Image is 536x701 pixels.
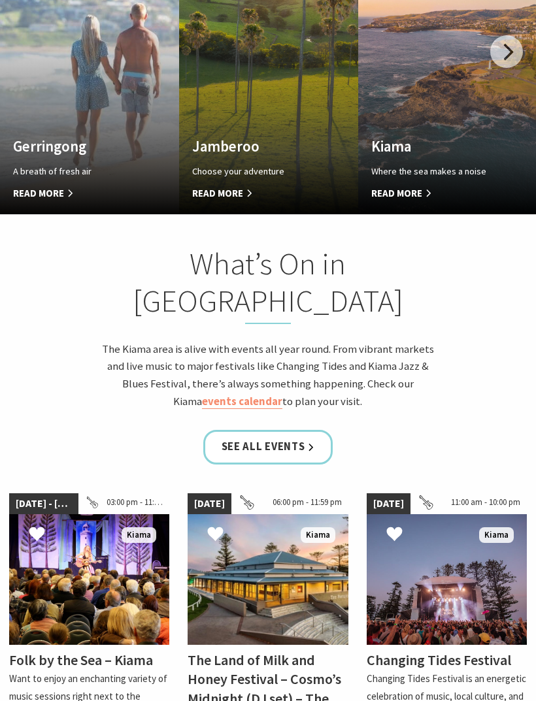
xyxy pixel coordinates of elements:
[9,514,169,645] img: Folk by the Sea - Showground Pavilion
[444,493,527,514] span: 11:00 am - 10:00 pm
[367,651,511,669] h4: Changing Tides Festival
[371,137,497,155] h4: Kiama
[371,186,497,201] span: Read More
[373,513,416,558] button: Click to Favourite Changing Tides Festival
[13,137,139,155] h4: Gerringong
[367,493,410,514] span: [DATE]
[13,164,139,179] p: A breath of fresh air
[367,514,527,645] img: Changing Tides Main Stage
[202,395,282,409] a: events calendar
[479,527,514,544] span: Kiama
[266,493,348,514] span: 06:00 pm - 11:59 pm
[13,186,139,201] span: Read More
[194,513,237,558] button: Click to Favourite The Land of Milk and Honey Festival – Cosmo’s Midnight (DJ set) – The Pavilion...
[203,430,333,465] a: See all Events
[16,513,58,558] button: Click to Favourite Folk by the Sea – Kiama
[95,245,442,325] h2: What’s On in [GEOGRAPHIC_DATA]
[188,514,348,645] img: Land of Milk an Honey Festival
[9,493,78,514] span: [DATE] - [DATE]
[9,651,153,669] h4: Folk by the Sea – Kiama
[122,527,156,544] span: Kiama
[100,493,169,514] span: 03:00 pm - 11:00 pm
[192,186,318,201] span: Read More
[192,137,318,155] h4: Jamberoo
[301,527,335,544] span: Kiama
[95,341,442,411] p: The Kiama area is alive with events all year round. From vibrant markets and live music to major ...
[188,493,231,514] span: [DATE]
[371,164,497,179] p: Where the sea makes a noise
[192,164,318,179] p: Choose your adventure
